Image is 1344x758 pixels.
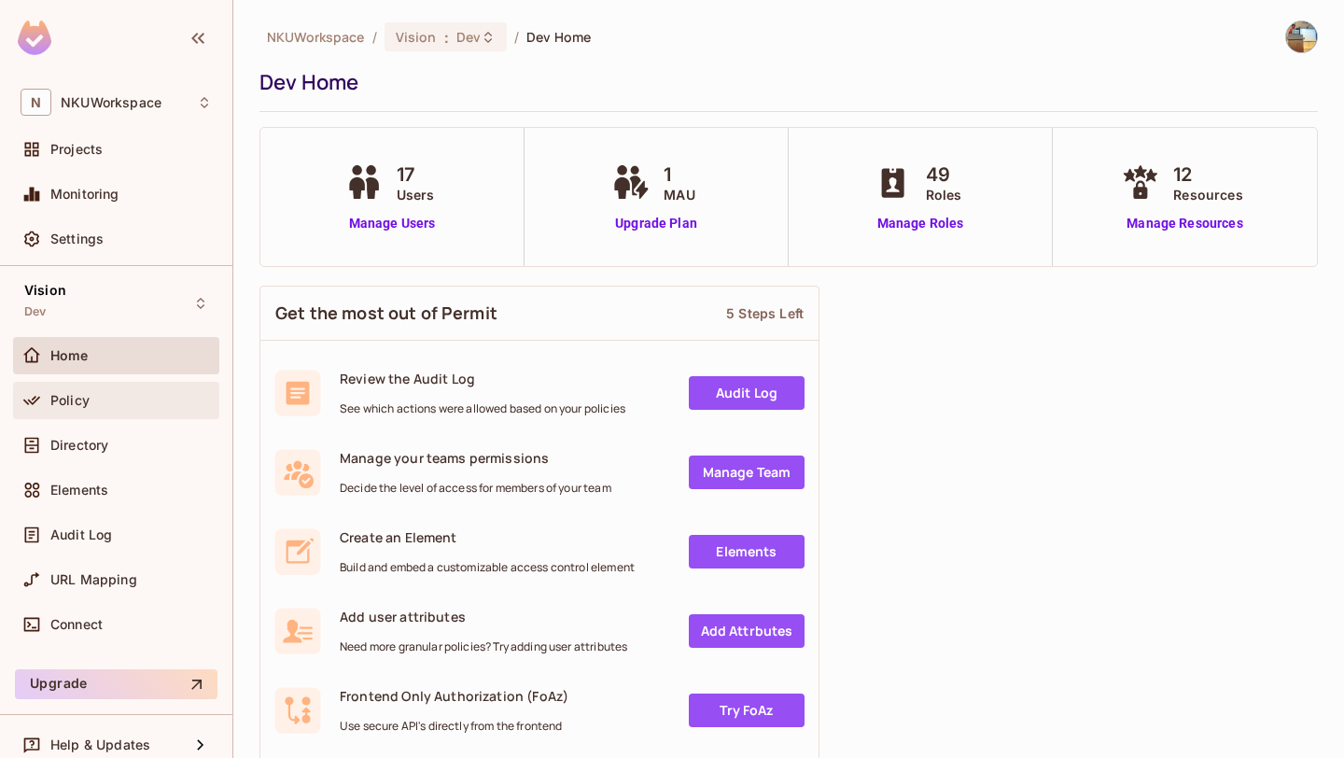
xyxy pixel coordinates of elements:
a: Add Attrbutes [689,614,805,648]
a: Manage Resources [1117,214,1252,233]
span: MAU [664,185,694,204]
li: / [514,28,519,46]
span: Directory [50,438,108,453]
span: Settings [50,232,104,246]
span: Vision [24,283,66,298]
span: N [21,89,51,116]
span: Dev [24,304,46,319]
div: 5 Steps Left [726,304,804,322]
a: Manage Team [689,456,805,489]
span: Use secure API's directly from the frontend [340,719,568,734]
span: Monitoring [50,187,119,202]
span: 1 [664,161,694,189]
span: Audit Log [50,527,112,542]
a: Try FoAz [689,694,805,727]
span: Need more granular policies? Try adding user attributes [340,639,627,654]
span: 12 [1173,161,1242,189]
span: Projects [50,142,103,157]
span: : [443,30,450,45]
span: Users [397,185,435,204]
span: Add user attributes [340,608,627,625]
div: Dev Home [259,68,1309,96]
span: URL Mapping [50,572,137,587]
span: Frontend Only Authorization (FoAz) [340,687,568,705]
span: Connect [50,617,103,632]
img: Bhaktij Koli [1286,21,1317,52]
button: Upgrade [15,669,217,699]
span: Home [50,348,89,363]
span: Build and embed a customizable access control element [340,560,635,575]
span: 49 [926,161,962,189]
span: Create an Element [340,528,635,546]
span: Dev Home [526,28,591,46]
span: Resources [1173,185,1242,204]
span: Review the Audit Log [340,370,625,387]
span: Get the most out of Permit [275,302,497,325]
span: Policy [50,393,90,408]
a: Manage Roles [870,214,972,233]
span: the active workspace [267,28,365,46]
span: See which actions were allowed based on your policies [340,401,625,416]
span: 17 [397,161,435,189]
li: / [372,28,377,46]
span: Roles [926,185,962,204]
a: Audit Log [689,376,805,410]
span: Elements [50,483,108,498]
span: Help & Updates [50,737,150,752]
span: Manage your teams permissions [340,449,611,467]
a: Elements [689,535,805,568]
span: Dev [456,28,481,46]
span: Workspace: NKUWorkspace [61,95,161,110]
span: Vision [396,28,437,46]
img: SReyMgAAAABJRU5ErkJggg== [18,21,51,55]
a: Upgrade Plan [608,214,704,233]
a: Manage Users [341,214,444,233]
span: Decide the level of access for members of your team [340,481,611,496]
